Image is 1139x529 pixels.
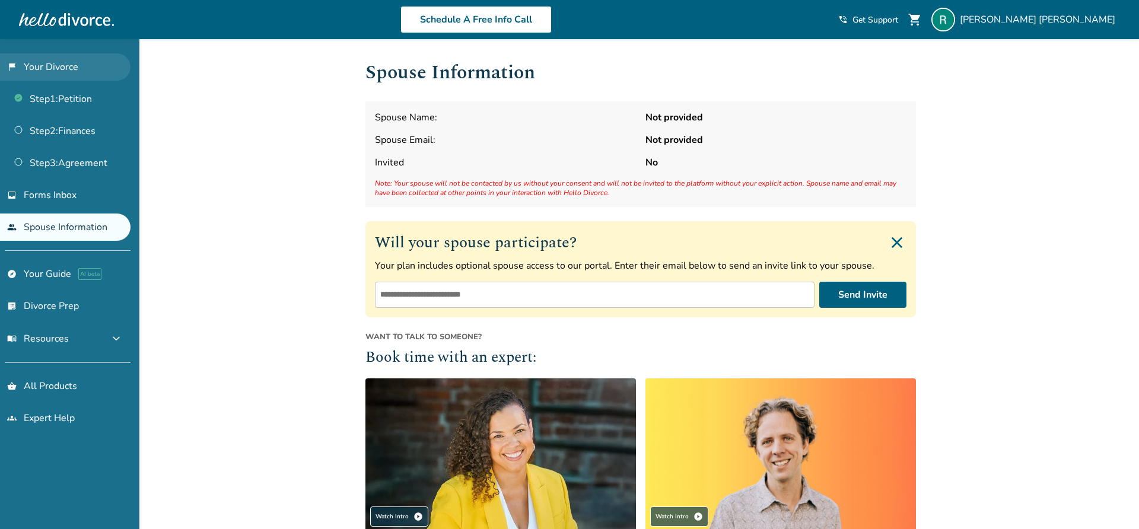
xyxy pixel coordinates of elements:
span: Spouse Name: [375,111,636,124]
span: play_circle [413,512,423,521]
span: shopping_basket [7,381,17,391]
h2: Will your spouse participate? [375,231,906,254]
span: groups [7,413,17,423]
a: phone_in_talkGet Support [838,14,898,26]
a: Schedule A Free Info Call [400,6,552,33]
iframe: Chat Widget [1080,472,1139,529]
span: play_circle [693,512,703,521]
span: Forms Inbox [24,189,77,202]
span: Spouse Email: [375,133,636,146]
span: shopping_cart [908,12,922,27]
img: Close invite form [887,233,906,252]
img: René Benavides [931,8,955,31]
span: Want to talk to someone? [365,332,916,342]
span: [PERSON_NAME] [PERSON_NAME] [960,13,1120,26]
span: people [7,222,17,232]
h2: Book time with an expert: [365,347,916,369]
div: Watch Intro [370,506,428,527]
span: flag_2 [7,62,17,72]
p: Your plan includes optional spouse access to our portal. Enter their email below to send an invit... [375,259,906,272]
span: menu_book [7,334,17,343]
span: AI beta [78,268,101,280]
h1: Spouse Information [365,58,916,87]
div: Watch Intro [650,506,708,527]
strong: Not provided [645,111,906,124]
span: expand_more [109,332,123,346]
span: phone_in_talk [838,15,848,24]
span: Resources [7,332,69,345]
strong: Not provided [645,133,906,146]
span: explore [7,269,17,279]
span: Invited [375,156,636,169]
span: inbox [7,190,17,200]
span: Note: Your spouse will not be contacted by us without your consent and will not be invited to the... [375,179,906,197]
strong: No [645,156,906,169]
button: Send Invite [819,282,906,308]
span: Get Support [852,14,898,26]
span: list_alt_check [7,301,17,311]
